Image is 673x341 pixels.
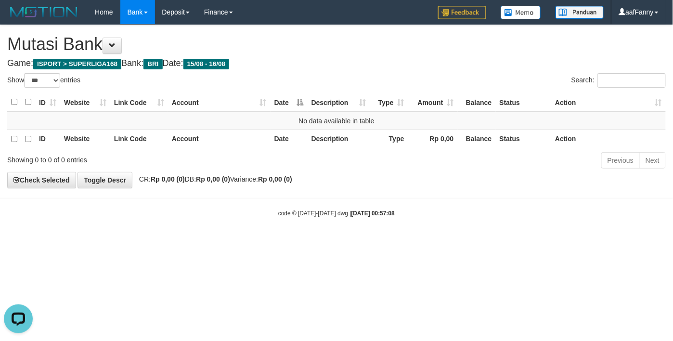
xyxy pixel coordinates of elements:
[308,93,370,112] th: Description: activate to sort column ascending
[351,210,395,217] strong: [DATE] 00:57:08
[458,93,496,112] th: Balance
[458,130,496,148] th: Balance
[143,59,162,69] span: BRI
[258,175,292,183] strong: Rp 0,00 (0)
[308,130,370,148] th: Description
[196,175,230,183] strong: Rp 0,00 (0)
[556,6,604,19] img: panduan.png
[408,130,458,148] th: Rp 0,00
[271,130,308,148] th: Date
[597,73,666,88] input: Search:
[551,130,666,148] th: Action
[183,59,230,69] span: 15/08 - 16/08
[35,130,60,148] th: ID
[78,172,132,188] a: Toggle Descr
[370,130,408,148] th: Type
[496,93,552,112] th: Status
[496,130,552,148] th: Status
[370,93,408,112] th: Type: activate to sort column ascending
[7,172,76,188] a: Check Selected
[110,93,168,112] th: Link Code: activate to sort column ascending
[60,93,110,112] th: Website: activate to sort column ascending
[571,73,666,88] label: Search:
[4,4,33,33] button: Open LiveChat chat widget
[601,152,640,169] a: Previous
[7,73,80,88] label: Show entries
[7,35,666,54] h1: Mutasi Bank
[7,59,666,68] h4: Game: Bank: Date:
[168,130,271,148] th: Account
[278,210,395,217] small: code © [DATE]-[DATE] dwg |
[60,130,110,148] th: Website
[551,93,666,112] th: Action: activate to sort column ascending
[151,175,185,183] strong: Rp 0,00 (0)
[168,93,271,112] th: Account: activate to sort column ascending
[271,93,308,112] th: Date: activate to sort column descending
[35,93,60,112] th: ID: activate to sort column ascending
[7,151,273,165] div: Showing 0 to 0 of 0 entries
[7,112,666,130] td: No data available in table
[134,175,292,183] span: CR: DB: Variance:
[438,6,486,19] img: Feedback.jpg
[639,152,666,169] a: Next
[7,5,80,19] img: MOTION_logo.png
[33,59,121,69] span: ISPORT > SUPERLIGA168
[408,93,458,112] th: Amount: activate to sort column ascending
[501,6,541,19] img: Button%20Memo.svg
[110,130,168,148] th: Link Code
[24,73,60,88] select: Showentries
